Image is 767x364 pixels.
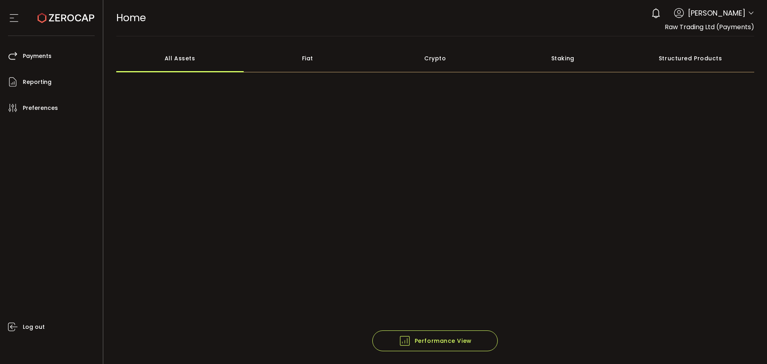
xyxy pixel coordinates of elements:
div: Fiat [244,44,372,72]
span: Reporting [23,76,52,88]
span: Raw Trading Ltd (Payments) [665,22,754,32]
span: Log out [23,321,45,333]
div: Structured Products [627,44,755,72]
span: Performance View [399,335,472,347]
div: Crypto [372,44,499,72]
span: Preferences [23,102,58,114]
span: [PERSON_NAME] [688,8,745,18]
span: Home [116,11,146,25]
div: All Assets [116,44,244,72]
div: Staking [499,44,627,72]
span: Payments [23,50,52,62]
button: Performance View [372,330,498,351]
iframe: Chat Widget [727,326,767,364]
